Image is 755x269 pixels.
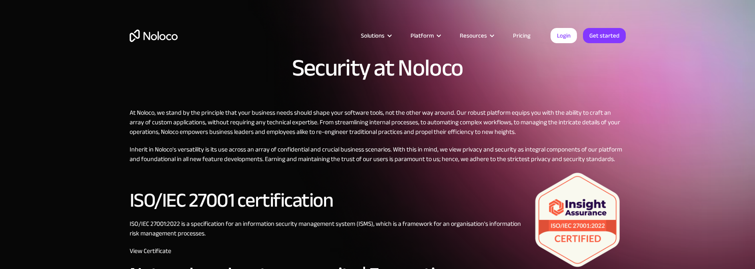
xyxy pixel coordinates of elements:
[503,30,541,41] a: Pricing
[551,28,577,43] a: Login
[130,189,626,211] h2: ISO/IEC 27001 certification
[130,108,626,137] p: At Noloco, we stand by the principle that your business needs should shape your software tools, n...
[460,30,487,41] div: Resources
[130,30,178,42] a: home
[411,30,434,41] div: Platform
[130,245,171,257] a: View Certificate
[450,30,503,41] div: Resources
[583,28,626,43] a: Get started
[130,145,626,164] p: Inherit in Noloco's versatility is its use across an array of confidential and crucial business s...
[130,172,626,181] p: ‍
[351,30,401,41] div: Solutions
[130,219,626,238] p: ISO/IEC 27001:2022 is a specification for an information security management system (ISMS), which...
[361,30,385,41] div: Solutions
[401,30,450,41] div: Platform
[292,56,463,80] h1: Security at Noloco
